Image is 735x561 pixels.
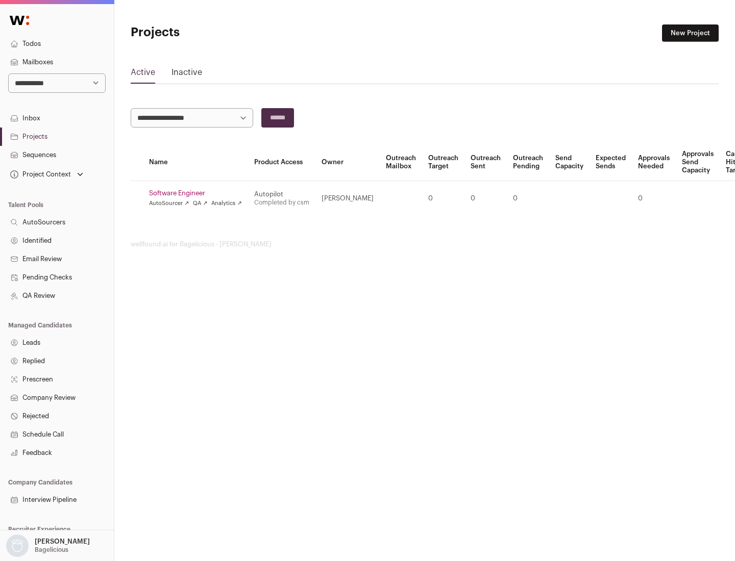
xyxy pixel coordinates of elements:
[4,10,35,31] img: Wellfound
[131,240,719,248] footer: wellfound:ai for Bagelicious - [PERSON_NAME]
[507,144,549,181] th: Outreach Pending
[35,538,90,546] p: [PERSON_NAME]
[590,144,632,181] th: Expected Sends
[632,181,676,216] td: 0
[149,199,189,208] a: AutoSourcer ↗
[254,199,309,206] a: Completed by csm
[149,189,242,197] a: Software Engineer
[464,144,507,181] th: Outreach Sent
[632,144,676,181] th: Approvals Needed
[211,199,241,208] a: Analytics ↗
[6,534,29,557] img: nopic.png
[380,144,422,181] th: Outreach Mailbox
[4,534,92,557] button: Open dropdown
[662,24,719,42] a: New Project
[507,181,549,216] td: 0
[131,66,155,83] a: Active
[131,24,327,41] h1: Projects
[248,144,315,181] th: Product Access
[8,170,71,178] div: Project Context
[464,181,507,216] td: 0
[422,181,464,216] td: 0
[549,144,590,181] th: Send Capacity
[35,546,68,554] p: Bagelicious
[676,144,720,181] th: Approvals Send Capacity
[254,190,309,198] div: Autopilot
[422,144,464,181] th: Outreach Target
[315,144,380,181] th: Owner
[193,199,207,208] a: QA ↗
[171,66,202,83] a: Inactive
[8,167,85,182] button: Open dropdown
[143,144,248,181] th: Name
[315,181,380,216] td: [PERSON_NAME]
